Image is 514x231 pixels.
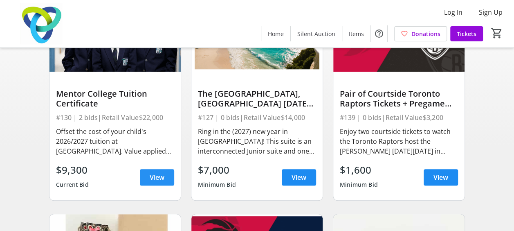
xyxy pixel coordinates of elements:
div: #130 | 2 bids | Retail Value $22,000 [56,112,174,123]
div: #139 | 0 bids | Retail Value $3,200 [340,112,458,123]
a: Items [342,26,370,41]
div: Mentor College Tuition Certificate [56,89,174,109]
div: Minimum Bid [340,177,378,192]
span: Donations [411,29,440,38]
span: View [292,172,306,182]
a: Home [261,26,290,41]
span: View [433,172,448,182]
div: Current Bid [56,177,89,192]
a: Silent Auction [291,26,342,41]
span: View [150,172,164,182]
div: Pair of Courtside Toronto Raptors Tickets + Pregame Dinner [DATE] [340,89,458,109]
span: Silent Auction [297,29,335,38]
span: Log In [444,7,462,17]
span: Items [349,29,364,38]
div: #127 | 0 bids | Retail Value $14,000 [198,112,316,123]
a: Tickets [450,26,483,41]
button: Log In [438,6,469,19]
span: Home [268,29,284,38]
a: View [140,169,174,186]
button: Sign Up [472,6,509,19]
div: $1,600 [340,163,378,177]
a: Donations [394,26,447,41]
div: The [GEOGRAPHIC_DATA], [GEOGRAPHIC_DATA] [DATE] - [DATE] [198,89,316,109]
div: $9,300 [56,163,89,177]
div: Enjoy two courtside tickets to watch the Toronto Raptors host the [PERSON_NAME] [DATE][DATE] in s... [340,127,458,156]
span: Sign Up [479,7,503,17]
button: Help [371,25,387,42]
a: View [424,169,458,186]
a: View [282,169,316,186]
span: Tickets [457,29,476,38]
div: Ring in the (2027) new year in [GEOGRAPHIC_DATA]! This suite is an interconnected Junior suite an... [198,127,316,156]
div: Offset the cost of your child's 2026/2027 tuition at [GEOGRAPHIC_DATA]. Value applied to one tuit... [56,127,174,156]
div: $7,000 [198,163,236,177]
img: Trillium Health Partners Foundation's Logo [5,3,78,44]
button: Cart [489,26,504,41]
div: Minimum Bid [198,177,236,192]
